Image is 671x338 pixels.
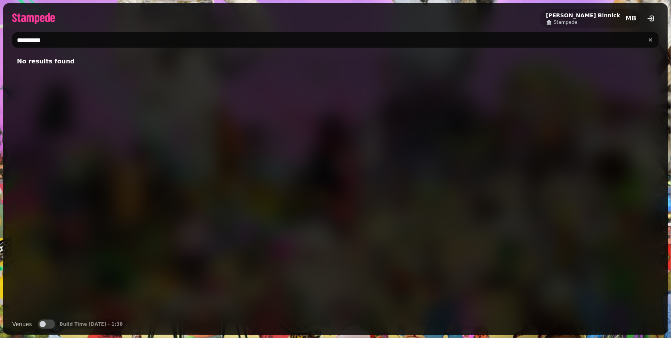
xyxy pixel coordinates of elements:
button: clear [644,33,657,46]
span: Stampede [554,19,577,25]
h2: [PERSON_NAME] Binnick [546,12,620,19]
button: logout [643,11,659,26]
a: Stampede [546,19,620,25]
img: logo [12,13,55,24]
span: MB [626,15,636,22]
span: No results found [17,57,75,66]
label: Venues [12,320,32,329]
p: Build Time [DATE] - 1:38 [60,321,123,327]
